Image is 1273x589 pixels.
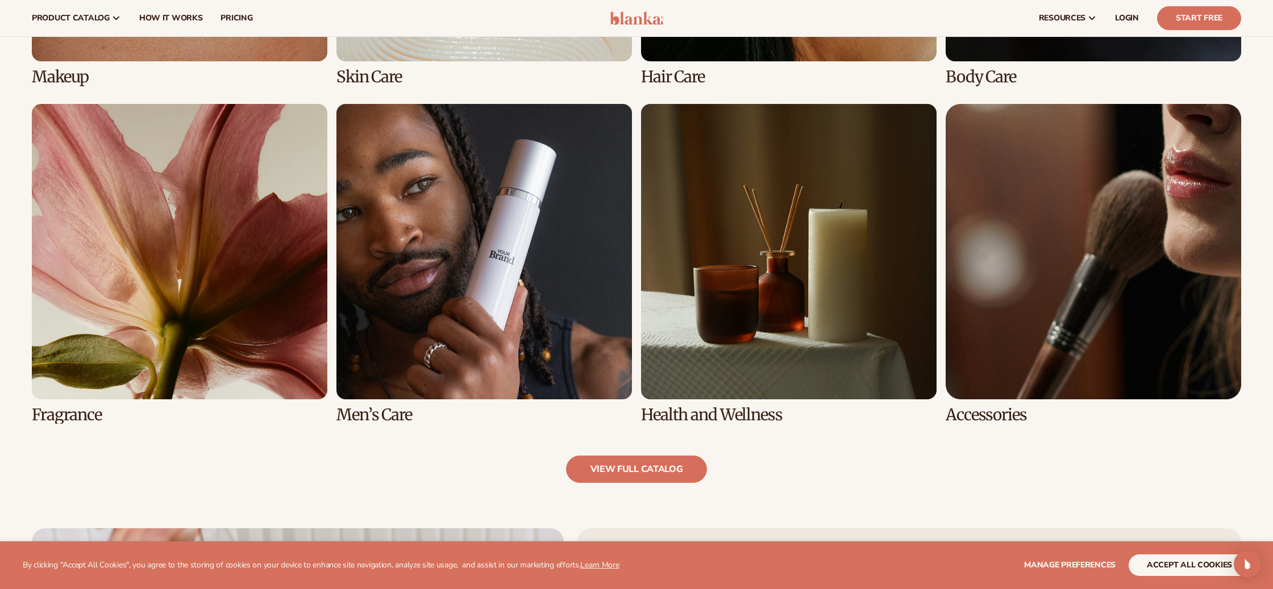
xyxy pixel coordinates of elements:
h3: Hair Care [641,68,937,86]
h3: Makeup [32,68,327,86]
span: LOGIN [1115,14,1139,23]
a: Start Free [1157,6,1241,30]
span: resources [1039,14,1085,23]
span: Manage preferences [1024,559,1116,570]
h3: Skin Care [336,68,632,86]
a: view full catalog [566,456,708,483]
div: 5 / 8 [32,104,327,424]
span: pricing [221,14,252,23]
h3: Body Care [946,68,1241,86]
div: 8 / 8 [946,104,1241,424]
button: accept all cookies [1129,554,1250,576]
img: logo [610,11,664,25]
div: Open Intercom Messenger [1234,550,1261,578]
div: 7 / 8 [641,104,937,424]
span: How It Works [139,14,203,23]
p: By clicking "Accept All Cookies", you agree to the storing of cookies on your device to enhance s... [23,561,619,570]
button: Manage preferences [1024,554,1116,576]
span: product catalog [32,14,110,23]
a: Learn More [580,559,619,570]
div: 6 / 8 [336,104,632,424]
